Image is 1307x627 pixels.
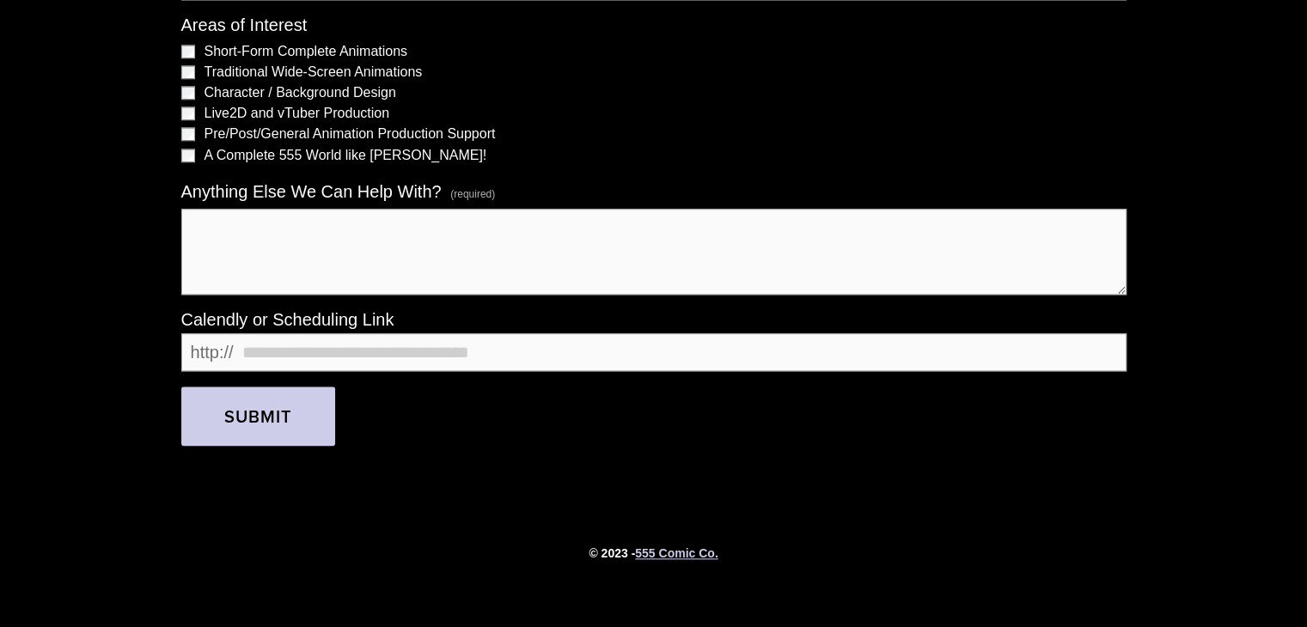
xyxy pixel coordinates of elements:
[181,149,195,162] input: A Complete 555 World like [PERSON_NAME]!
[181,182,442,202] span: Anything Else We Can Help With?
[205,85,396,100] span: Character / Background Design
[205,106,390,121] span: Live2D and vTuber Production
[181,86,195,100] input: Character / Background Design
[181,107,195,120] input: Live2D and vTuber Production
[635,546,718,560] a: 555 Comic Co.
[181,310,394,330] span: Calendly or Scheduling Link
[181,45,195,58] input: Short-Form Complete Animations
[205,44,408,59] span: Short-Form Complete Animations
[182,333,242,372] span: http://
[181,127,195,141] input: Pre/Post/General Animation Production Support
[205,64,423,80] span: Traditional Wide-Screen Animations
[589,546,635,560] strong: © 2023 -
[181,15,308,35] span: Areas of Interest
[181,65,195,79] input: Traditional Wide-Screen Animations
[450,183,495,205] span: (required)
[224,404,292,429] span: Submit
[205,126,496,142] span: Pre/Post/General Animation Production Support
[205,148,487,163] span: A Complete 555 World like [PERSON_NAME]!
[181,387,335,446] button: SubmitSubmit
